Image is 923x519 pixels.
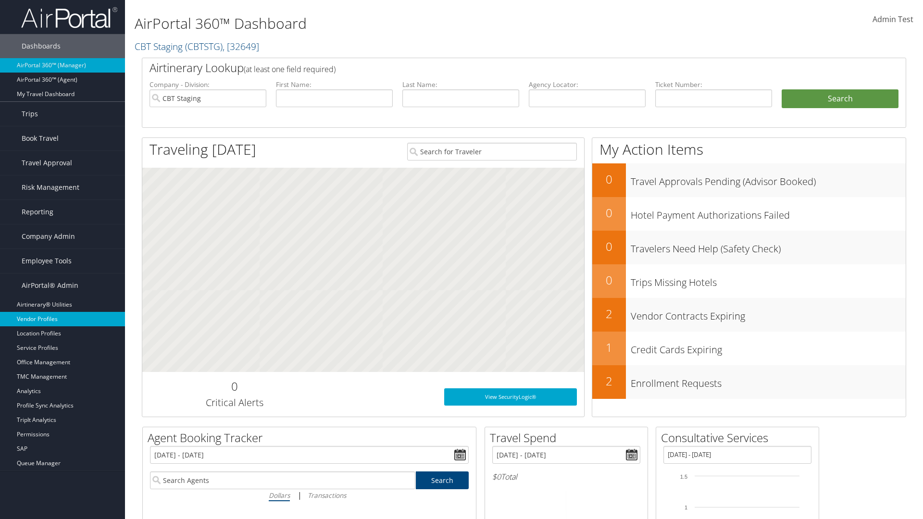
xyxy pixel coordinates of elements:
[135,40,259,53] a: CBT Staging
[873,5,913,35] a: Admin Test
[680,474,687,480] tspan: 1.5
[631,338,906,357] h3: Credit Cards Expiring
[150,396,319,409] h3: Critical Alerts
[21,6,117,29] img: airportal-logo.png
[592,238,626,255] h2: 0
[22,102,38,126] span: Trips
[150,139,256,160] h1: Traveling [DATE]
[22,34,61,58] span: Dashboards
[308,491,346,500] i: Transactions
[529,80,646,89] label: Agency Locator:
[631,237,906,256] h3: Travelers Need Help (Safety Check)
[150,60,835,76] h2: Airtinerary Lookup
[22,126,59,150] span: Book Travel
[592,332,906,365] a: 1Credit Cards Expiring
[592,365,906,399] a: 2Enrollment Requests
[150,80,266,89] label: Company - Division:
[661,430,819,446] h2: Consultative Services
[444,388,577,406] a: View SecurityLogic®
[22,151,72,175] span: Travel Approval
[631,271,906,289] h3: Trips Missing Hotels
[150,489,469,501] div: |
[685,505,687,510] tspan: 1
[592,139,906,160] h1: My Action Items
[135,13,654,34] h1: AirPortal 360™ Dashboard
[655,80,772,89] label: Ticket Number:
[592,205,626,221] h2: 0
[223,40,259,53] span: , [ 32649 ]
[631,372,906,390] h3: Enrollment Requests
[22,175,79,199] span: Risk Management
[22,224,75,248] span: Company Admin
[592,339,626,356] h2: 1
[150,378,319,395] h2: 0
[631,204,906,222] h3: Hotel Payment Authorizations Failed
[782,89,898,109] button: Search
[185,40,223,53] span: ( CBTSTG )
[492,471,501,482] span: $0
[592,373,626,389] h2: 2
[148,430,476,446] h2: Agent Booking Tracker
[407,143,577,161] input: Search for Traveler
[631,170,906,188] h3: Travel Approvals Pending (Advisor Booked)
[22,249,72,273] span: Employee Tools
[592,264,906,298] a: 0Trips Missing Hotels
[592,298,906,332] a: 2Vendor Contracts Expiring
[592,272,626,288] h2: 0
[592,171,626,187] h2: 0
[592,197,906,231] a: 0Hotel Payment Authorizations Failed
[276,80,393,89] label: First Name:
[416,471,469,489] a: Search
[592,163,906,197] a: 0Travel Approvals Pending (Advisor Booked)
[873,14,913,25] span: Admin Test
[22,200,53,224] span: Reporting
[631,305,906,323] h3: Vendor Contracts Expiring
[402,80,519,89] label: Last Name:
[22,273,78,297] span: AirPortal® Admin
[592,306,626,322] h2: 2
[490,430,648,446] h2: Travel Spend
[150,471,415,489] input: Search Agents
[492,471,640,482] h6: Total
[269,491,290,500] i: Dollars
[244,64,336,74] span: (at least one field required)
[592,231,906,264] a: 0Travelers Need Help (Safety Check)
